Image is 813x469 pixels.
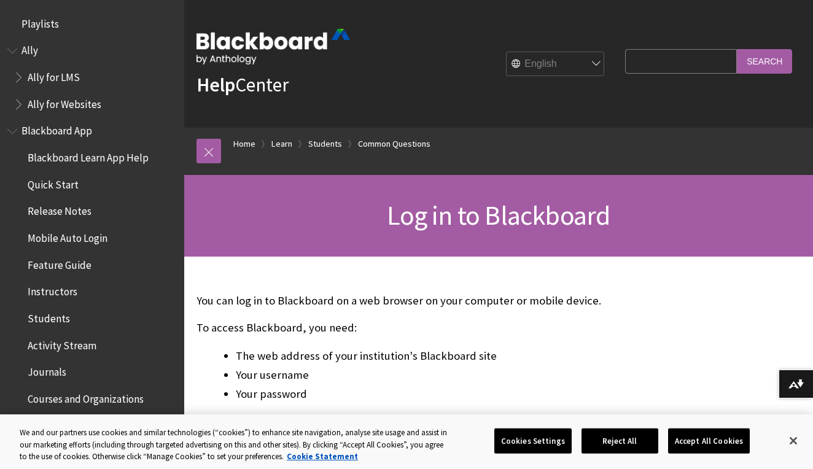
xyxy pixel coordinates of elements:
[233,136,255,152] a: Home
[387,198,610,232] span: Log in to Blackboard
[287,451,358,462] a: More information about your privacy, opens in a new tab
[28,362,66,379] span: Journals
[21,41,38,57] span: Ally
[737,49,792,73] input: Search
[196,29,350,64] img: Blackboard by Anthology
[28,174,79,191] span: Quick Start
[28,282,77,298] span: Instructors
[236,347,619,365] li: The web address of your institution's Blackboard site
[236,366,619,384] li: Your username
[196,72,235,97] strong: Help
[21,14,59,30] span: Playlists
[28,228,107,244] span: Mobile Auto Login
[28,94,101,110] span: Ally for Websites
[780,427,807,454] button: Close
[196,72,289,97] a: HelpCenter
[236,386,619,403] li: Your password
[507,52,605,77] select: Site Language Selector
[358,136,430,152] a: Common Questions
[20,427,447,463] div: We and our partners use cookies and similar technologies (“cookies”) to enhance site navigation, ...
[271,136,292,152] a: Learn
[28,335,96,352] span: Activity Stream
[28,147,149,164] span: Blackboard Learn App Help
[494,428,572,454] button: Cookies Settings
[196,320,619,336] p: To access Blackboard, you need:
[308,136,342,152] a: Students
[28,308,70,325] span: Students
[7,14,177,34] nav: Book outline for Playlists
[28,255,91,271] span: Feature Guide
[21,121,92,138] span: Blackboard App
[28,201,91,218] span: Release Notes
[28,389,144,405] span: Courses and Organizations
[582,428,658,454] button: Reject All
[668,428,750,454] button: Accept All Cookies
[7,41,177,115] nav: Book outline for Anthology Ally Help
[28,67,80,83] span: Ally for LMS
[196,293,619,309] p: You can log in to Blackboard on a web browser on your computer or mobile device.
